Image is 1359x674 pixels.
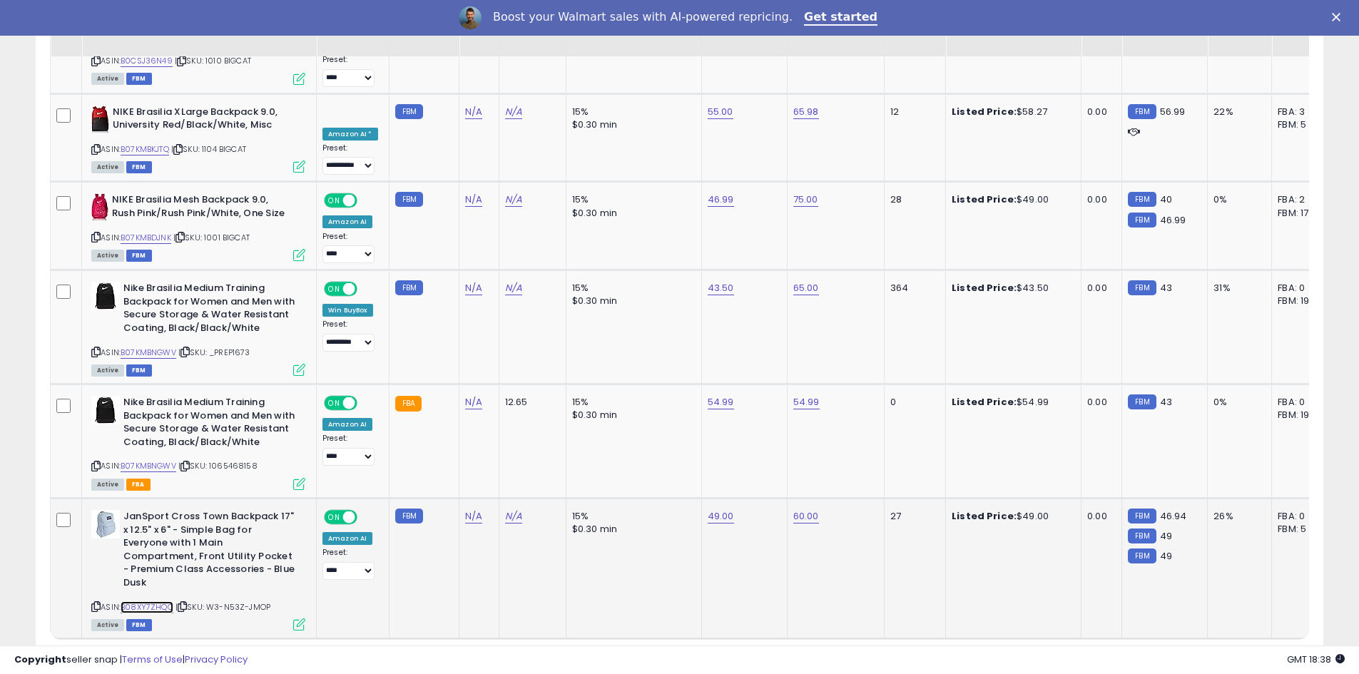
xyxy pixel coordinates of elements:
span: | SKU: 1065468158 [178,460,258,471]
a: Privacy Policy [185,653,248,666]
div: Preset: [322,320,378,352]
span: All listings currently available for purchase on Amazon [91,479,124,491]
a: 54.99 [793,395,820,409]
div: FBA: 0 [1278,510,1325,523]
div: 15% [572,106,691,118]
div: Amazon AI [322,418,372,431]
div: 0% [1213,396,1261,409]
img: 31qn+XBK1iL._SL40_.jpg [91,510,120,538]
div: 0.00 [1087,106,1111,118]
div: 12.65 [505,396,555,409]
span: ON [325,195,343,207]
div: Amazon AI [322,532,372,545]
span: 46.99 [1160,213,1186,227]
a: 49.00 [708,509,734,524]
div: 0.00 [1087,510,1111,523]
div: FBA: 3 [1278,106,1325,118]
div: Preset: [322,548,378,580]
div: 12 [890,106,935,118]
a: N/A [465,281,482,295]
small: FBM [1128,104,1156,119]
div: 15% [572,282,691,295]
small: FBM [395,509,423,524]
span: FBM [126,364,152,377]
span: | SKU: 1001 BIGCAT [173,232,250,243]
small: FBM [1128,192,1156,207]
b: Listed Price: [952,193,1017,206]
div: $0.30 min [572,409,691,422]
div: $0.30 min [572,118,691,131]
div: Preset: [322,232,378,264]
span: 49 [1160,529,1172,543]
div: Boost your Walmart sales with AI-powered repricing. [493,10,793,24]
a: N/A [465,193,482,207]
small: FBM [1128,213,1156,228]
a: B07KMBNGWV [121,347,176,359]
div: FBM: 5 [1278,523,1325,536]
span: | SKU: _PREP1673 [178,347,250,358]
span: 46.94 [1160,509,1187,523]
div: 31% [1213,282,1261,295]
a: Terms of Use [122,653,183,666]
a: 75.00 [793,193,818,207]
a: 55.00 [708,105,733,119]
div: 22% [1213,106,1261,118]
div: Preset: [322,143,378,175]
span: | SKU: 1104 BIGCAT [171,143,246,155]
b: NIKE Brasilia Mesh Backpack 9.0, Rush Pink/Rush Pink/White, One Size [112,193,285,223]
div: $43.50 [952,282,1070,295]
div: 15% [572,193,691,206]
img: 41MbUpeDiSL._SL40_.jpg [91,106,109,134]
small: FBM [1128,280,1156,295]
small: FBM [1128,548,1156,563]
div: 0% [1213,193,1261,206]
div: $0.30 min [572,523,691,536]
div: 15% [572,396,691,409]
div: 0.00 [1087,396,1111,409]
span: 40 [1160,193,1172,206]
span: All listings currently available for purchase on Amazon [91,161,124,173]
a: 43.50 [708,281,734,295]
a: N/A [505,509,522,524]
a: N/A [505,105,522,119]
b: JanSport Cross Town Backpack 17" x 12.5" x 6" - Simple Bag for Everyone with 1 Main Compartment, ... [123,510,297,593]
div: Preset: [322,55,378,87]
div: 0 [890,396,935,409]
div: seller snap | | [14,653,248,667]
div: $49.00 [952,193,1070,206]
a: B07KMBDJNK [121,232,171,244]
span: FBM [126,250,152,262]
span: FBM [126,619,152,631]
div: FBM: 17 [1278,207,1325,220]
small: FBM [395,192,423,207]
strong: Copyright [14,653,66,666]
small: FBM [395,104,423,119]
div: FBA: 2 [1278,193,1325,206]
span: FBA [126,479,151,491]
b: NIKE Brasilia XLarge Backpack 9.0, University Red/Black/White, Misc [113,106,286,136]
div: ASIN: [91,106,305,172]
span: 43 [1160,395,1172,409]
div: 15% [572,510,691,523]
span: All listings currently available for purchase on Amazon [91,619,124,631]
span: FBM [126,161,152,173]
img: Profile image for Adrian [459,6,482,29]
div: ASIN: [91,193,305,260]
span: OFF [355,397,378,409]
div: ASIN: [91,510,305,629]
div: $58.27 [952,106,1070,118]
div: 0.00 [1087,282,1111,295]
div: ASIN: [91,17,305,83]
span: 56.99 [1160,105,1186,118]
span: All listings currently available for purchase on Amazon [91,73,124,85]
b: Listed Price: [952,105,1017,118]
b: Listed Price: [952,395,1017,409]
div: FBM: 19 [1278,409,1325,422]
div: FBA: 0 [1278,396,1325,409]
span: ON [325,397,343,409]
span: OFF [355,511,378,524]
span: 43 [1160,281,1172,295]
a: N/A [505,281,522,295]
div: $0.30 min [572,207,691,220]
div: Close [1332,13,1346,21]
